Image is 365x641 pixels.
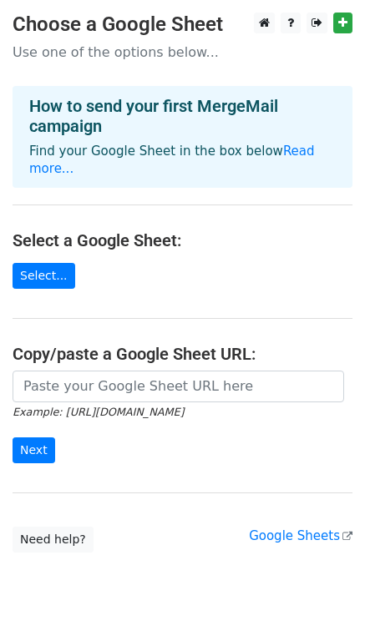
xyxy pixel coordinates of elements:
a: Need help? [13,527,94,553]
h4: Copy/paste a Google Sheet URL: [13,344,352,364]
h4: Select a Google Sheet: [13,230,352,250]
a: Google Sheets [249,528,352,543]
a: Read more... [29,144,315,176]
small: Example: [URL][DOMAIN_NAME] [13,406,184,418]
input: Paste your Google Sheet URL here [13,371,344,402]
input: Next [13,437,55,463]
a: Select... [13,263,75,289]
p: Use one of the options below... [13,43,352,61]
h3: Choose a Google Sheet [13,13,352,37]
h4: How to send your first MergeMail campaign [29,96,336,136]
iframe: Chat Widget [281,561,365,641]
p: Find your Google Sheet in the box below [29,143,336,178]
